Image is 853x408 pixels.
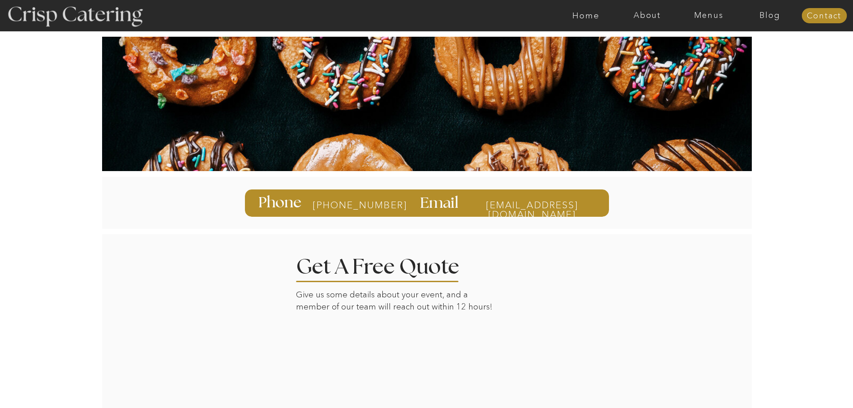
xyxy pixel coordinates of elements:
a: Menus [678,11,739,20]
a: About [617,11,678,20]
h3: Email [420,196,461,210]
p: Give us some details about your event, and a member of our team will reach out within 12 hours! [296,289,499,315]
h2: Get A Free Quote [296,257,487,273]
h3: Phone [258,195,304,210]
a: [PHONE_NUMBER] [313,200,384,210]
a: [EMAIL_ADDRESS][DOMAIN_NAME] [468,200,596,209]
a: Home [555,11,617,20]
a: Contact [802,12,847,21]
a: Blog [739,11,801,20]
